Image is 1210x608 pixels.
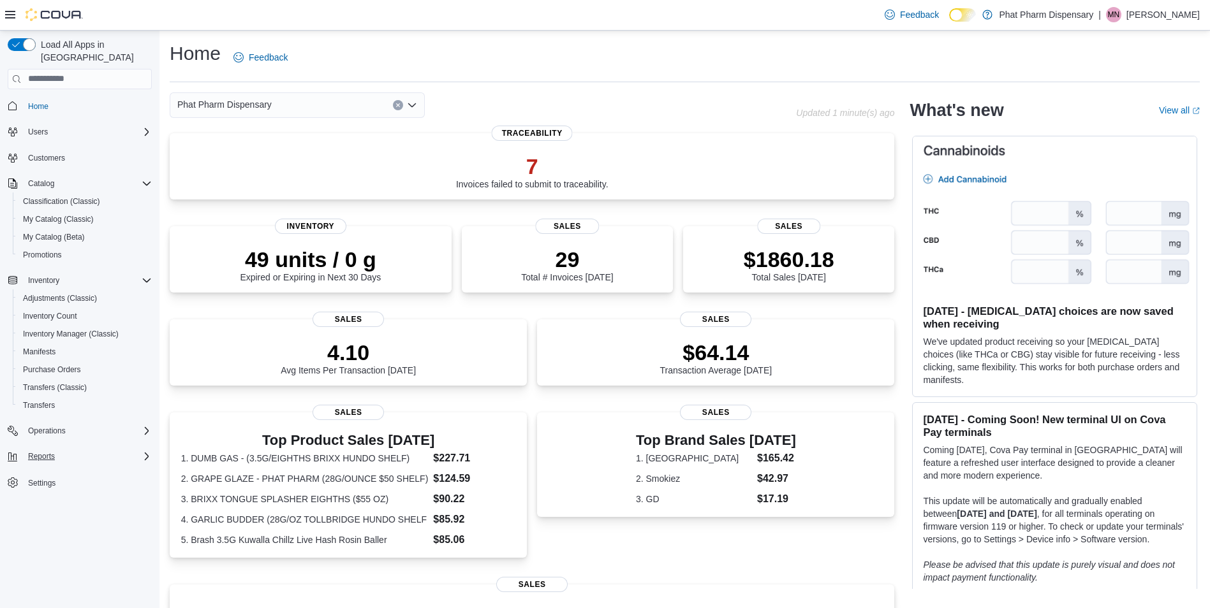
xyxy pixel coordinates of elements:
p: $1860.18 [744,247,834,272]
a: My Catalog (Beta) [18,229,90,245]
span: Sales [680,312,751,327]
span: Catalog [28,178,54,189]
span: My Catalog (Beta) [23,232,85,242]
div: Expired or Expiring in Next 30 Days [240,247,381,282]
span: Inventory Manager (Classic) [23,329,119,339]
a: Settings [23,475,61,491]
p: $64.14 [660,340,772,365]
a: Promotions [18,247,67,263]
span: Sales [536,219,599,234]
svg: External link [1192,107,1200,115]
p: 49 units / 0 g [240,247,381,272]
dd: $165.42 [757,451,796,466]
span: Operations [23,423,152,438]
button: Reports [3,447,157,465]
a: Transfers (Classic) [18,380,92,395]
button: Settings [3,473,157,491]
button: Operations [23,423,71,438]
p: We've updated product receiving so your [MEDICAL_DATA] choices (like THCa or CBG) stay visible fo... [923,335,1186,386]
span: Transfers (Classic) [18,380,152,395]
dd: $90.22 [433,491,515,507]
dd: $124.59 [433,471,515,486]
span: Promotions [18,247,152,263]
button: Users [23,124,53,140]
button: Reports [23,449,60,464]
dt: 3. GD [636,493,752,505]
h1: Home [170,41,221,66]
dd: $227.71 [433,451,515,466]
span: MN [1108,7,1120,22]
div: Avg Items Per Transaction [DATE] [281,340,416,375]
span: Transfers [18,398,152,413]
a: Inventory Manager (Classic) [18,326,124,342]
span: My Catalog (Classic) [23,214,94,224]
span: Classification (Classic) [23,196,100,206]
button: Inventory Manager (Classic) [13,325,157,343]
span: Feedback [900,8,939,21]
a: Inventory Count [18,308,82,324]
div: Total Sales [DATE] [744,247,834,282]
button: Users [3,123,157,141]
span: Settings [23,474,152,490]
p: | [1098,7,1101,22]
strong: [DATE] and [DATE] [957,509,1037,519]
span: Sales [757,219,820,234]
button: My Catalog (Beta) [13,228,157,246]
span: Phat Pharm Dispensary [177,97,272,112]
span: Adjustments (Classic) [23,293,97,303]
h2: What's new [910,100,1003,120]
p: 29 [521,247,613,272]
span: Customers [28,153,65,163]
dt: 3. BRIXX TONGUE SPLASHER EIGHTHS ($55 OZ) [181,493,429,505]
em: Please be advised that this update is purely visual and does not impact payment functionality. [923,560,1175,583]
button: Adjustments (Classic) [13,289,157,307]
div: Matthew Nguyen [1106,7,1121,22]
span: Inventory [28,275,59,286]
span: Customers [23,150,152,166]
span: Home [23,98,152,114]
button: Inventory Count [13,307,157,325]
span: Users [28,127,48,137]
div: Transaction Average [DATE] [660,340,772,375]
span: Manifests [23,347,55,357]
span: Inventory Manager (Classic) [18,326,152,342]
span: Sales [313,312,384,327]
img: Cova [26,8,83,21]
p: 4.10 [281,340,416,365]
a: Transfers [18,398,60,413]
button: Operations [3,422,157,440]
a: View allExternal link [1159,105,1200,115]
a: Feedback [228,45,293,70]
dd: $17.19 [757,491,796,507]
a: Feedback [880,2,944,27]
h3: [DATE] - Coming Soon! New terminal UI on Cova Pay terminals [923,413,1186,438]
span: Classification (Classic) [18,194,152,209]
a: Customers [23,150,70,166]
button: Inventory [3,271,157,289]
button: Inventory [23,273,64,288]
dt: 1. DUMB GAS - (3.5G/EIGHTHS BRIXX HUNDO SHELF) [181,452,429,465]
span: Inventory Count [23,311,77,321]
p: Phat Pharm Dispensary [999,7,1093,22]
button: Classification (Classic) [13,192,157,210]
dt: 2. GRAPE GLAZE - PHAT PHARM (28G/OUNCE $50 SHELF) [181,472,429,485]
span: Inventory [23,273,152,288]
button: Open list of options [407,100,417,110]
span: Sales [313,405,384,420]
p: [PERSON_NAME] [1126,7,1200,22]
span: Load All Apps in [GEOGRAPHIC_DATA] [36,38,152,64]
dt: 4. GARLIC BUDDER (28G/OZ TOLLBRIDGE HUNDO SHELF [181,513,429,526]
a: Home [23,99,54,114]
h3: [DATE] - [MEDICAL_DATA] choices are now saved when receiving [923,305,1186,330]
span: Purchase Orders [23,365,81,375]
span: Settings [28,478,55,488]
span: Operations [28,426,66,436]
a: Adjustments (Classic) [18,291,102,306]
button: My Catalog (Classic) [13,210,157,228]
span: Manifests [18,344,152,359]
dd: $85.06 [433,532,515,547]
button: Catalog [23,176,59,191]
span: Inventory Count [18,308,152,324]
button: Promotions [13,246,157,264]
